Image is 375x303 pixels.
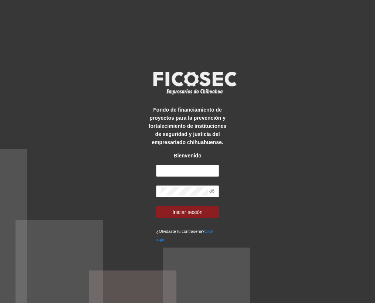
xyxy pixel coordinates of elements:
[156,206,219,218] button: Iniciar sesión
[172,208,203,216] span: Iniciar sesión
[209,189,214,194] span: eye-invisible
[173,153,201,159] strong: Bienvenido
[148,69,241,96] img: logo
[156,229,213,242] small: ¿Olvidaste tu contraseña?
[149,107,227,145] strong: Fondo de financiamiento de proyectos para la prevención y fortalecimiento de instituciones de seg...
[156,229,213,242] a: Click aqui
